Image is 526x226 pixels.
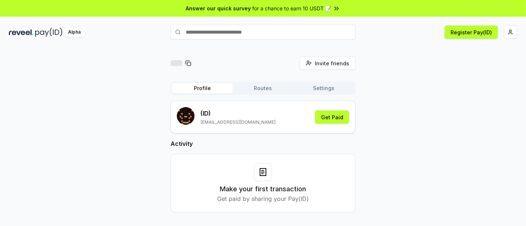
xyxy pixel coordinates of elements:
[300,56,355,70] button: Invite friends
[171,139,355,148] h2: Activity
[200,119,276,125] p: [EMAIL_ADDRESS][DOMAIN_NAME]
[220,184,306,194] h3: Make your first transaction
[315,59,349,67] span: Invite friends
[9,28,34,37] img: reveel_dark
[172,83,233,93] button: Profile
[233,83,293,93] button: Routes
[35,28,63,37] img: pay_id
[217,194,309,203] p: Get paid by sharing your Pay(ID)
[315,110,349,124] button: Get Paid
[445,25,498,39] button: Register Pay(ID)
[293,83,354,93] button: Settings
[200,109,276,118] p: (ID)
[186,4,251,12] span: Answer our quick survey
[64,28,85,37] div: Alpha
[252,4,331,12] span: for a chance to earn 10 USDT 📝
